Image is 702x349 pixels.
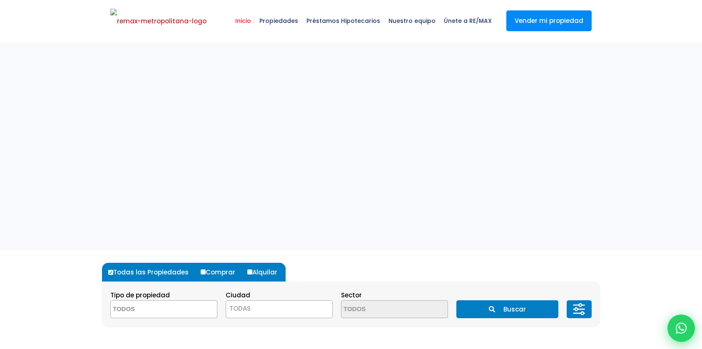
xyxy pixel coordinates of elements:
[229,304,251,313] span: TODAS
[226,291,250,299] span: Ciudad
[226,300,333,318] span: TODAS
[302,8,384,33] span: Préstamos Hipotecarios
[255,8,302,33] span: Propiedades
[341,291,362,299] span: Sector
[201,269,206,274] input: Comprar
[106,263,197,282] label: Todas las Propiedades
[226,303,332,314] span: TODAS
[506,10,592,31] a: Vender mi propiedad
[110,291,170,299] span: Tipo de propiedad
[440,8,496,33] span: Únete a RE/MAX
[384,8,440,33] span: Nuestro equipo
[245,263,286,282] label: Alquilar
[199,263,244,282] label: Comprar
[247,269,252,274] input: Alquilar
[231,8,255,33] span: Inicio
[341,301,422,319] textarea: Search
[108,270,113,275] input: Todas las Propiedades
[111,301,192,319] textarea: Search
[456,300,558,318] button: Buscar
[110,9,207,34] img: remax-metropolitana-logo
